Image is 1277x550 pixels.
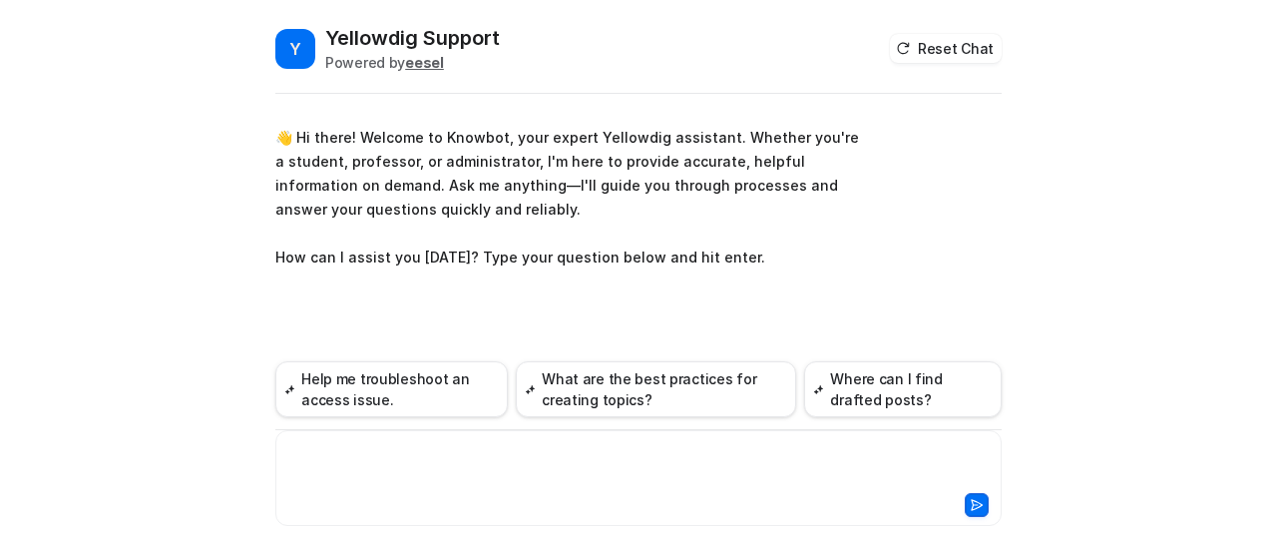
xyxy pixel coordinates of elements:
p: 👋 Hi there! Welcome to Knowbot, your expert Yellowdig assistant. Whether you're a student, profes... [275,126,859,270]
b: eesel [405,54,444,71]
button: Help me troubleshoot an access issue. [275,361,508,417]
div: Powered by [325,52,500,73]
button: Where can I find drafted posts? [804,361,1002,417]
button: What are the best practices for creating topics? [516,361,796,417]
span: Y [275,29,315,69]
h2: Yellowdig Support [325,24,500,52]
button: Reset Chat [890,34,1002,63]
